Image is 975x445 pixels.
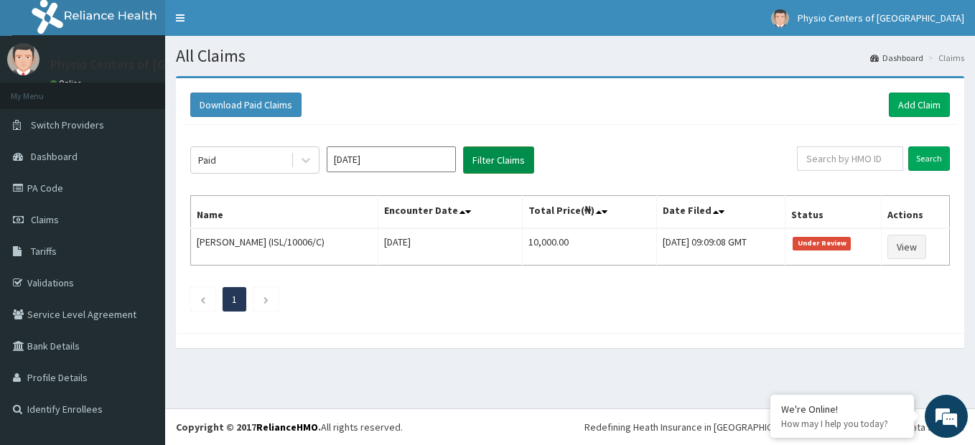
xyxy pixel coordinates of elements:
[31,213,59,226] span: Claims
[7,294,274,345] textarea: Type your message and hit 'Enter'
[881,196,949,229] th: Actions
[31,118,104,131] span: Switch Providers
[256,421,318,434] a: RelianceHMO
[83,132,198,277] span: We're online!
[176,47,964,65] h1: All Claims
[463,146,534,174] button: Filter Claims
[793,237,851,250] span: Under Review
[190,93,302,117] button: Download Paid Claims
[870,52,923,64] a: Dashboard
[925,52,964,64] li: Claims
[198,153,216,167] div: Paid
[7,43,39,75] img: User Image
[235,7,270,42] div: Minimize live chat window
[523,196,656,229] th: Total Price(₦)
[656,228,785,266] td: [DATE] 09:09:08 GMT
[191,228,378,266] td: [PERSON_NAME] (ISL/10006/C)
[50,58,271,71] p: Physio Centers of [GEOGRAPHIC_DATA]
[27,72,58,108] img: d_794563401_company_1708531726252_794563401
[31,150,78,163] span: Dashboard
[75,80,241,99] div: Chat with us now
[781,403,903,416] div: We're Online!
[781,418,903,430] p: How may I help you today?
[887,235,926,259] a: View
[656,196,785,229] th: Date Filed
[191,196,378,229] th: Name
[523,228,656,266] td: 10,000.00
[798,11,964,24] span: Physio Centers of [GEOGRAPHIC_DATA]
[889,93,950,117] a: Add Claim
[327,146,456,172] input: Select Month and Year
[165,408,975,445] footer: All rights reserved.
[797,146,903,171] input: Search by HMO ID
[31,245,57,258] span: Tariffs
[908,146,950,171] input: Search
[263,293,269,306] a: Next page
[176,421,321,434] strong: Copyright © 2017 .
[378,196,523,229] th: Encounter Date
[232,293,237,306] a: Page 1 is your current page
[771,9,789,27] img: User Image
[200,293,206,306] a: Previous page
[785,196,881,229] th: Status
[378,228,523,266] td: [DATE]
[50,78,85,88] a: Online
[584,420,964,434] div: Redefining Heath Insurance in [GEOGRAPHIC_DATA] using Telemedicine and Data Science!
